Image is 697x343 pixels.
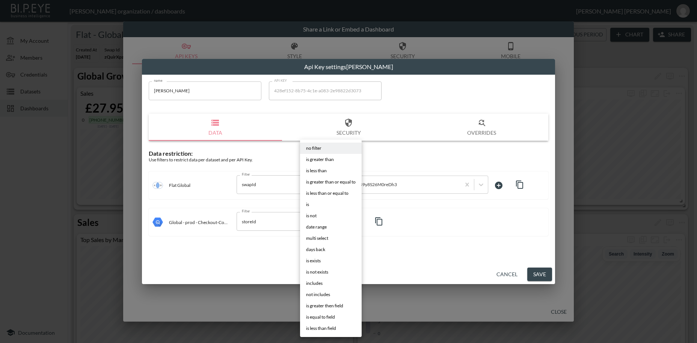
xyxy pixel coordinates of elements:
[306,156,334,163] span: is greater than
[306,167,327,174] span: is less than
[306,314,335,320] span: is equal to field
[306,179,356,185] span: is greater than or equal to
[306,235,328,242] span: multi select
[306,201,309,208] span: is
[306,246,325,253] span: days back
[306,291,330,298] span: not includes
[306,302,343,309] span: is greater then field
[306,280,323,287] span: includes
[306,257,321,264] span: is exists
[306,190,348,197] span: is less than or equal to
[306,269,328,275] span: is not exists
[306,325,336,332] span: is less than field
[306,212,317,219] span: is not
[306,145,321,152] span: no filter
[306,224,327,230] span: date range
